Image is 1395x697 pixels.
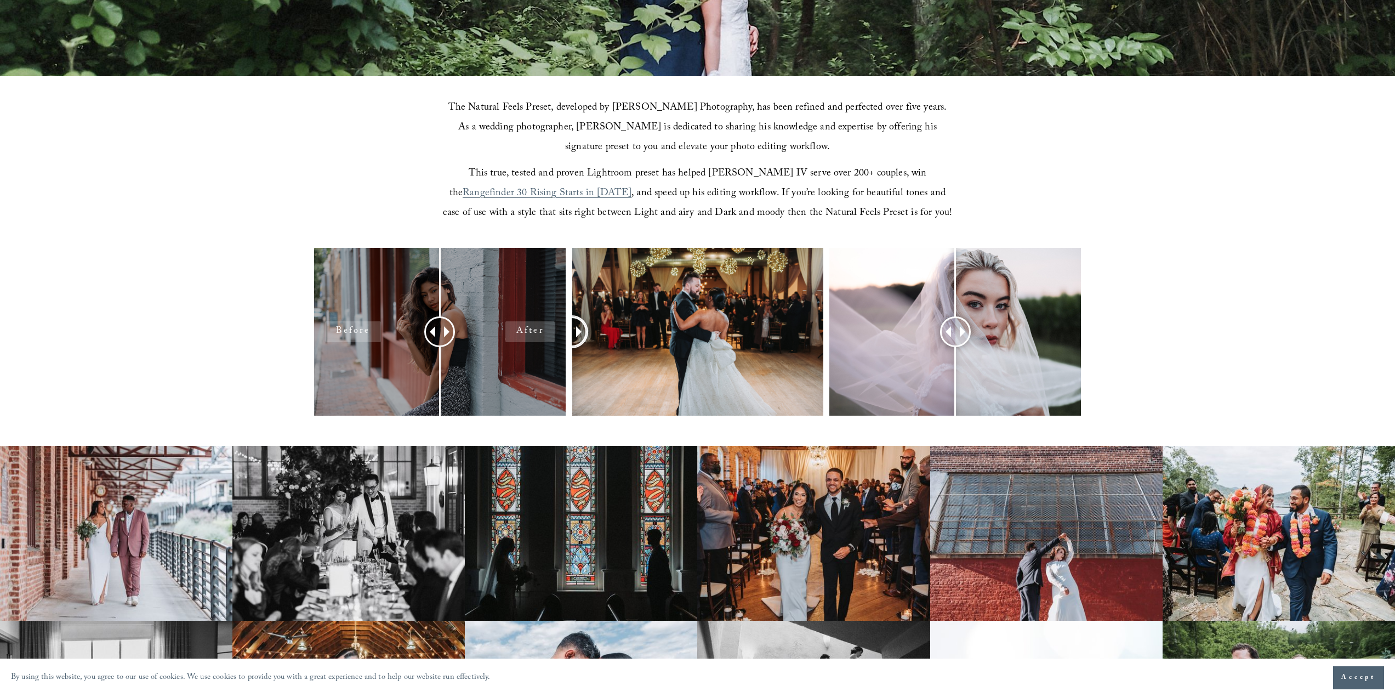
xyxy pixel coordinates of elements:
[1163,446,1395,621] img: Breathtaking mountain wedding venue in NC
[463,185,631,202] a: Rangefinder 30 Rising Starts in [DATE]
[465,446,697,621] img: Elegant bride and groom first look photography
[11,670,491,686] p: By using this website, you agree to our use of cookies. We use cookies to provide you with a grea...
[449,166,930,202] span: This true, tested and proven Lightroom preset has helped [PERSON_NAME] IV serve over 200+ couples...
[1341,672,1376,683] span: Accept
[448,100,950,156] span: The Natural Feels Preset, developed by [PERSON_NAME] Photography, has been refined and perfected ...
[443,185,952,222] span: , and speed up his editing workflow. If you’re looking for beautiful tones and ease of use with a...
[232,446,465,621] img: Best Raleigh wedding venue reception toast
[1333,666,1384,689] button: Accept
[930,446,1163,621] img: Raleigh wedding photographer couple dance
[697,446,930,621] img: Rustic Raleigh wedding venue couple down the aisle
